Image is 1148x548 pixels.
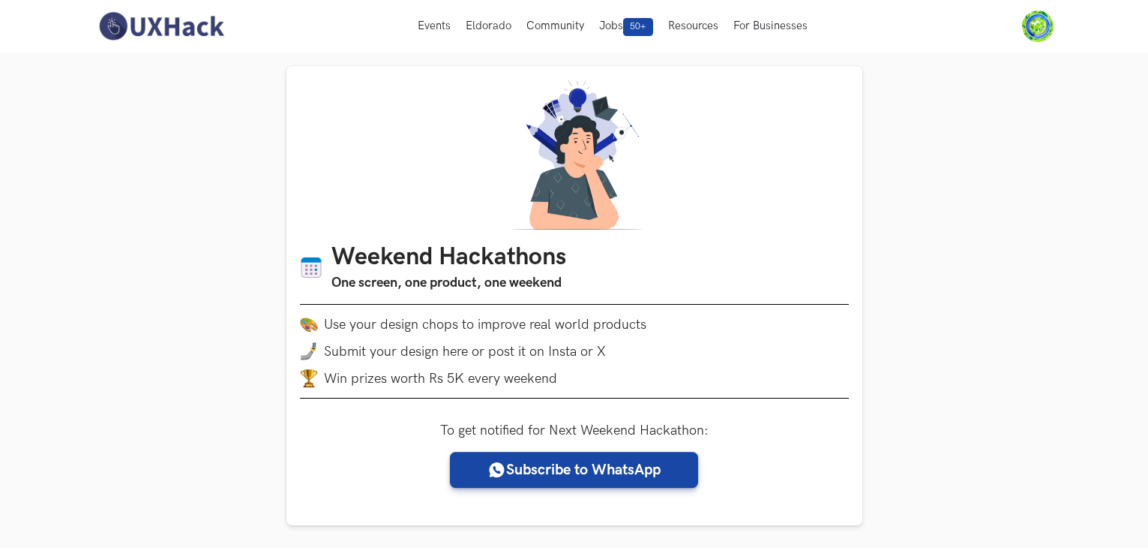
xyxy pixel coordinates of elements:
[331,243,566,272] h1: Weekend Hackathons
[300,315,318,333] img: palette.png
[300,369,318,387] img: trophy.png
[300,256,322,279] img: Calendar icon
[502,80,646,230] img: A designer thinking
[94,11,228,42] img: UXHack-logo.png
[300,369,849,387] li: Win prizes worth Rs 5K every weekend
[300,342,318,360] img: mobile-in-hand.png
[440,423,709,438] label: To get notified for Next Weekend Hackathon:
[450,452,698,488] a: Subscribe to WhatsApp
[623,18,653,36] span: 50+
[331,272,566,294] h3: One screen, one product, one weekend
[300,315,849,333] li: Use your design chops to improve real world products
[1022,11,1054,42] img: Your profile pic
[324,344,606,360] span: Submit your design here or post it on Insta or X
